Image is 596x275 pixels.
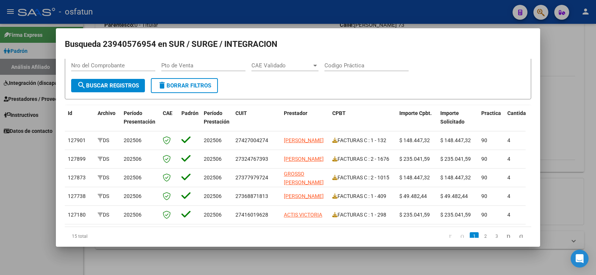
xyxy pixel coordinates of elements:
div: FACTURAS C : 1 - 132 [332,136,393,145]
span: 202506 [124,156,142,162]
datatable-header-cell: Archivo [95,105,121,138]
button: Borrar Filtros [151,78,218,93]
div: 127180 [68,211,92,219]
span: [PERSON_NAME] [284,137,324,143]
a: go to previous page [457,232,467,240]
span: Borrar Filtros [158,82,211,89]
datatable-header-cell: CAE [160,105,178,138]
span: Importe Solicitado [440,110,465,125]
div: 27368871813 [235,192,278,201]
div: FACTURAS C : 2 - 1015 [332,173,393,182]
span: 90 [481,137,487,143]
span: Prestador [284,110,307,116]
div: FACTURAS C : 1 - 298 [332,211,393,219]
span: [PERSON_NAME] [284,193,324,199]
div: 15 total [65,227,157,246]
div: 27377979724 [235,173,278,182]
datatable-header-cell: Padrón [178,105,201,138]
div: DS [98,136,118,145]
a: go to first page [446,232,455,240]
div: 202506 [204,192,229,201]
div: 127899 [68,155,92,163]
datatable-header-cell: Cantidad [504,105,534,138]
span: $ 235.041,59 [399,156,430,162]
span: 4 [507,175,510,180]
div: 202506 [204,211,229,219]
span: $ 235.041,59 [440,156,471,162]
datatable-header-cell: Período Prestación [201,105,232,138]
mat-icon: search [77,81,86,90]
span: Cantidad [507,110,529,116]
h2: Busqueda 23940576954 en SUR / SURGE / INTEGRACION [65,37,531,51]
a: go to next page [503,232,514,240]
div: 27416019628 [235,211,278,219]
span: [PERSON_NAME] [284,156,324,162]
span: 202506 [124,137,142,143]
mat-icon: delete [158,81,167,90]
datatable-header-cell: Importe Solicitado [437,105,478,138]
span: Archivo [98,110,115,116]
span: 90 [481,193,487,199]
span: 90 [481,175,487,180]
div: 127901 [68,136,92,145]
span: Período Prestación [204,110,229,125]
span: 4 [507,193,510,199]
span: $ 235.041,59 [399,212,430,218]
span: Padrón [181,110,199,116]
span: CPBT [332,110,346,116]
div: DS [98,192,118,201]
datatable-header-cell: Importe Cpbt. [396,105,437,138]
span: $ 49.482,44 [440,193,468,199]
datatable-header-cell: CUIT [232,105,281,138]
span: 202506 [124,193,142,199]
li: page 2 [480,230,491,243]
div: DS [98,173,118,182]
span: 4 [507,137,510,143]
span: ACTIS VICTORIA [284,212,322,218]
span: Buscar Registros [77,82,139,89]
div: 27427004274 [235,136,278,145]
span: Id [68,110,72,116]
div: 202506 [204,136,229,145]
li: page 3 [491,230,502,243]
span: $ 148.447,32 [399,175,430,180]
datatable-header-cell: Prestador [281,105,329,138]
span: Importe Cpbt. [399,110,432,116]
span: 202506 [124,175,142,180]
span: $ 148.447,32 [399,137,430,143]
span: 4 [507,212,510,218]
li: page 1 [469,230,480,243]
datatable-header-cell: Id [65,105,95,138]
span: 90 [481,212,487,218]
span: $ 49.482,44 [399,193,427,199]
a: go to last page [516,232,526,240]
div: 127873 [68,173,92,182]
div: 27324767393 [235,155,278,163]
span: CUIT [235,110,247,116]
a: 3 [492,232,501,240]
div: DS [98,211,118,219]
span: $ 148.447,32 [440,137,471,143]
div: Open Intercom Messenger [571,250,589,268]
a: 1 [470,232,479,240]
span: GROSSO [PERSON_NAME] [284,171,324,185]
span: 4 [507,156,510,162]
a: 2 [481,232,490,240]
div: 127738 [68,192,92,201]
button: Buscar Registros [71,79,145,92]
span: Practica [481,110,501,116]
span: 202506 [124,212,142,218]
span: Período Presentación [124,110,155,125]
span: CAE [163,110,172,116]
datatable-header-cell: CPBT [329,105,396,138]
div: DS [98,155,118,163]
span: $ 148.447,32 [440,175,471,180]
div: FACTURAS C : 1 - 409 [332,192,393,201]
div: 202506 [204,155,229,163]
div: 202506 [204,173,229,182]
div: FACTURAS C : 2 - 1676 [332,155,393,163]
span: 90 [481,156,487,162]
span: CAE Validado [251,62,312,69]
datatable-header-cell: Practica [478,105,504,138]
span: $ 235.041,59 [440,212,471,218]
